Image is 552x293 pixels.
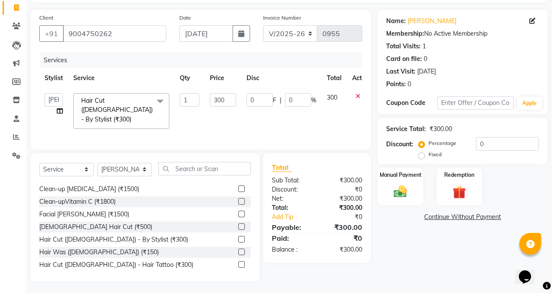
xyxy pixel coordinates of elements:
div: Service Total: [386,125,426,134]
button: +91 [39,25,64,42]
div: Payable: [265,222,317,232]
div: ₹300.00 [317,194,369,203]
div: Points: [386,80,406,89]
label: Fixed [429,151,442,158]
span: Total [272,163,292,172]
th: Service [68,68,175,88]
div: Total Visits: [386,42,421,51]
label: Date [179,14,191,22]
th: Disc [241,68,322,88]
label: Invoice Number [263,14,301,22]
div: Sub Total: [265,176,317,185]
div: ₹300.00 [317,176,369,185]
div: Coupon Code [386,98,437,108]
input: Enter Offer / Coupon Code [437,96,514,110]
div: 1 [422,42,426,51]
th: Action [347,68,376,88]
div: Balance : [265,245,317,254]
div: Hair Was ([DEMOGRAPHIC_DATA]) (₹150) [39,248,159,257]
div: Hair Cut ([DEMOGRAPHIC_DATA]) - Hair Tattoo (₹300) [39,260,193,269]
input: Search by Name/Mobile/Email/Code [63,25,166,42]
span: % [311,96,316,105]
div: Discount: [265,185,317,194]
span: Hair Cut ([DEMOGRAPHIC_DATA]) - By Stylist (₹300) [81,97,153,123]
input: Search or Scan [158,162,251,175]
div: ₹300.00 [429,125,452,134]
span: F [273,96,276,105]
div: Card on file: [386,54,422,64]
div: ₹300.00 [317,222,369,232]
a: Continue Without Payment [379,212,546,222]
div: Discount: [386,140,413,149]
div: Name: [386,17,406,26]
th: Total [322,68,347,88]
div: ₹0 [326,212,369,222]
img: _cash.svg [390,184,411,199]
a: x [131,115,135,123]
div: 0 [424,54,427,64]
label: Client [39,14,53,22]
div: ₹300.00 [317,245,369,254]
div: Paid: [265,233,317,243]
div: Total: [265,203,317,212]
div: [DEMOGRAPHIC_DATA] Hair Cut (₹500) [39,222,152,232]
th: Stylist [39,68,68,88]
a: [PERSON_NAME] [408,17,456,26]
a: Add Tip [265,212,326,222]
div: ₹300.00 [317,203,369,212]
img: _gift.svg [449,184,470,200]
div: Clean-upVitamin C (₹1800) [39,197,116,206]
th: Price [205,68,241,88]
div: Clean-up [MEDICAL_DATA] (₹1500) [39,185,139,194]
div: Membership: [386,29,424,38]
iframe: chat widget [515,258,543,284]
div: 0 [408,80,411,89]
span: | [280,96,281,105]
button: Apply [517,97,542,110]
div: No Active Membership [386,29,539,38]
label: Redemption [444,171,474,179]
div: Last Visit: [386,67,415,76]
div: Hair Cut ([DEMOGRAPHIC_DATA]) - By Stylist (₹300) [39,235,188,244]
div: ₹0 [317,233,369,243]
span: 300 [327,94,337,101]
div: [DATE] [417,67,436,76]
label: Manual Payment [380,171,422,179]
th: Qty [175,68,205,88]
div: Services [40,52,369,68]
div: Facial [PERSON_NAME] (₹1500) [39,210,129,219]
div: ₹0 [317,185,369,194]
label: Percentage [429,139,456,147]
div: Net: [265,194,317,203]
